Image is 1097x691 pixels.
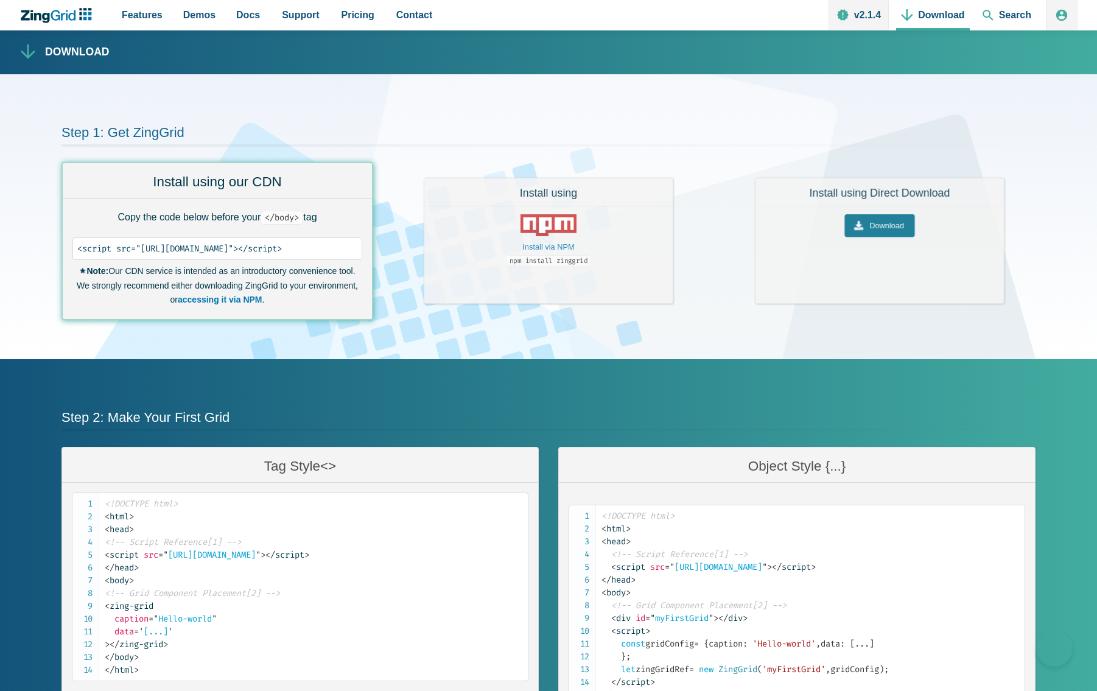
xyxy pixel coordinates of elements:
span: <!DOCTYPE html> [601,511,675,521]
span: : [840,639,845,649]
h3: Install using our CDN [72,173,362,191]
span: head [601,575,631,585]
span: > [650,677,655,687]
span: ; [626,651,631,662]
span: </ [110,639,119,650]
span: = [694,639,699,649]
span: src [144,550,158,560]
strong: Note: [79,266,108,276]
span: 'myFirstGrid' [762,664,825,675]
span: myFirstGrid [645,613,713,623]
span: ; [884,664,889,675]
span: html [105,511,129,522]
span: > [743,613,748,623]
h2: Step 2: Make Your First Grid [61,409,1036,432]
span: </ [611,677,621,687]
span: let [621,664,636,675]
p: Copy the code below before your tag [72,209,362,225]
span: <!-- Grid Component Placement[2] --> [611,600,787,611]
h1: Download [45,47,110,58]
img: NPM Logo [520,214,577,236]
iframe: Toggle Customer Support [1036,630,1073,667]
span: > [645,626,650,636]
h2: Step 1: Get ZingGrid [61,124,1036,147]
span: < [611,613,616,623]
code: npm install zinggrid [506,255,591,266]
span: gridConfig caption data zingGridRef gridConfig [601,639,889,687]
span: { [704,639,709,649]
span: < [611,562,616,572]
span: const [621,639,645,649]
a: Download the ZingGrid Library [844,214,914,237]
span: < [601,524,606,534]
span: [URL][DOMAIN_NAME] [665,562,767,572]
span: " [212,614,217,624]
span: script [265,550,304,560]
span: Support [282,7,319,23]
span: > [626,524,631,534]
span: Pricing [342,7,374,23]
span: = [645,613,650,623]
span: > [626,588,631,598]
span: </ [265,550,275,560]
span: " [163,550,168,560]
span: = [689,664,694,675]
span: script [611,562,645,572]
span: div [611,613,631,623]
span: <!-- Script Reference[1] --> [611,549,748,559]
span: [...] [134,626,173,637]
span: 'Hello-world' [752,639,816,649]
span: , [825,664,830,675]
span: </ [718,613,728,623]
span: ... [855,639,869,649]
span: head [105,563,134,573]
span: > [713,613,718,623]
span: " [153,614,158,624]
span: " [709,613,713,623]
span: zing-grid [105,601,153,611]
span: < [105,601,110,611]
span: < [105,511,110,522]
h3: Object Style {...} [569,457,1025,475]
span: ) [879,664,884,675]
span: <> [320,458,336,474]
span: body [601,588,626,598]
span: < [265,212,270,223]
span: </ [105,665,114,675]
h3: Tag Style [72,457,528,475]
span: > [129,575,134,586]
span: ] [869,639,874,649]
span: div [718,613,743,623]
span: > [134,652,139,662]
span: > [767,562,772,572]
span: <!-- Script Reference[1] --> [105,537,241,547]
span: < [611,626,616,636]
span: = [149,614,153,624]
span: ( [757,664,762,675]
span: " [650,613,655,623]
a: Install via NPM [522,243,574,251]
span: > [163,639,168,650]
strong: accessing it via NPM [178,295,262,304]
span: < [601,536,606,547]
span: script [611,677,650,687]
span: > [134,563,139,573]
span: " [256,550,261,560]
span: html [105,665,134,675]
a: ZingChart Logo. Click to return to the homepage [19,8,98,23]
span: data [114,626,134,637]
small: Our CDN service is intended as an introductory convenience tool. We strongly recommend either dow... [72,264,362,307]
span: > [626,536,631,547]
span: " [762,562,767,572]
span: > [129,511,134,522]
span: Features [122,7,163,23]
span: head [601,536,626,547]
span: ' [168,626,173,637]
span: < [105,524,110,535]
span: </ [601,575,611,585]
span: [URL][DOMAIN_NAME] [158,550,261,560]
span: > [134,665,139,675]
span: > [631,575,636,585]
span: zing-grid [110,639,163,650]
span: > [129,524,134,535]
